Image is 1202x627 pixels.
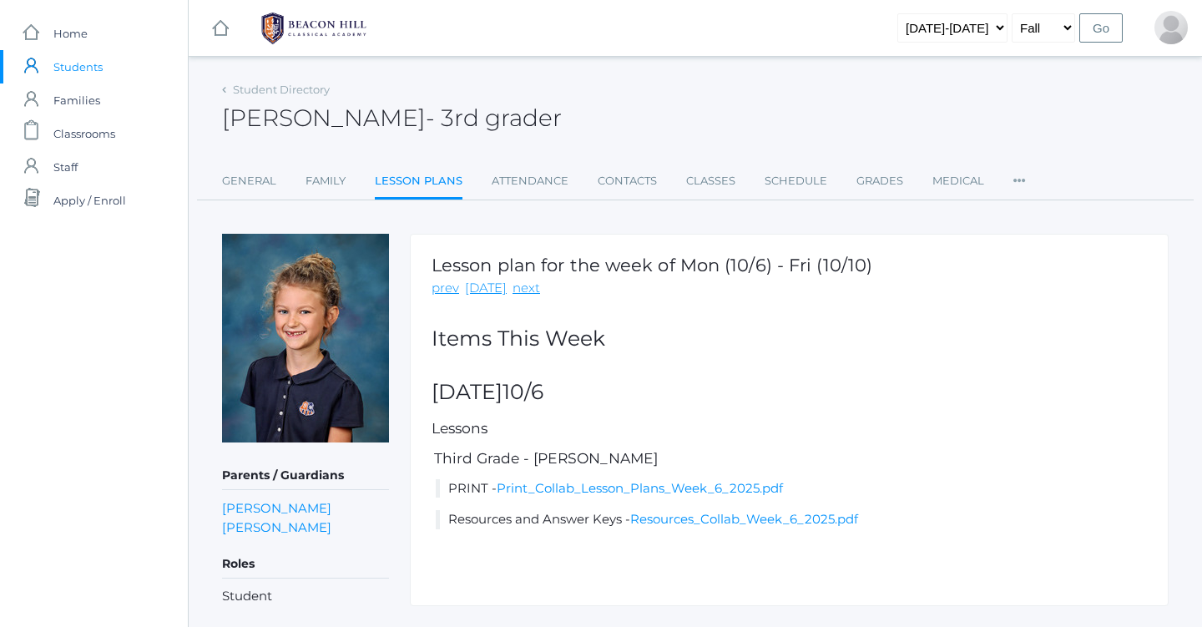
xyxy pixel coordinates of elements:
li: Student [222,587,389,606]
a: prev [432,279,459,298]
span: - 3rd grader [426,104,562,132]
span: Families [53,83,100,117]
a: Classes [686,164,735,198]
span: Staff [53,150,78,184]
a: Attendance [492,164,568,198]
h2: [PERSON_NAME] [222,105,562,131]
h2: [DATE] [432,381,1147,404]
a: Print_Collab_Lesson_Plans_Week_6_2025.pdf [497,480,783,496]
a: Contacts [598,164,657,198]
li: Resources and Answer Keys - [436,510,1147,529]
a: Family [306,164,346,198]
h5: Roles [222,550,389,579]
span: Classrooms [53,117,115,150]
span: Students [53,50,103,83]
div: Stephen Long [1154,11,1188,44]
a: [DATE] [465,279,507,298]
a: [PERSON_NAME] [222,498,331,518]
a: Grades [856,164,903,198]
a: Resources_Collab_Week_6_2025.pdf [630,511,858,527]
h5: Third Grade - [PERSON_NAME] [432,451,1147,467]
span: 10/6 [503,379,543,404]
span: Apply / Enroll [53,184,126,217]
span: Home [53,17,88,50]
h2: Items This Week [432,327,1147,351]
a: [PERSON_NAME] [222,518,331,537]
a: General [222,164,276,198]
h5: Parents / Guardians [222,462,389,490]
h5: Lessons [432,421,1147,437]
input: Go [1079,13,1123,43]
a: next [513,279,540,298]
h1: Lesson plan for the week of Mon (10/6) - Fri (10/10) [432,255,872,275]
li: PRINT - [436,479,1147,498]
img: Idella Long [222,234,389,442]
img: 1_BHCALogos-05.png [251,8,376,49]
a: Student Directory [233,83,330,96]
a: Schedule [765,164,827,198]
a: Lesson Plans [375,164,462,200]
a: Medical [932,164,984,198]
